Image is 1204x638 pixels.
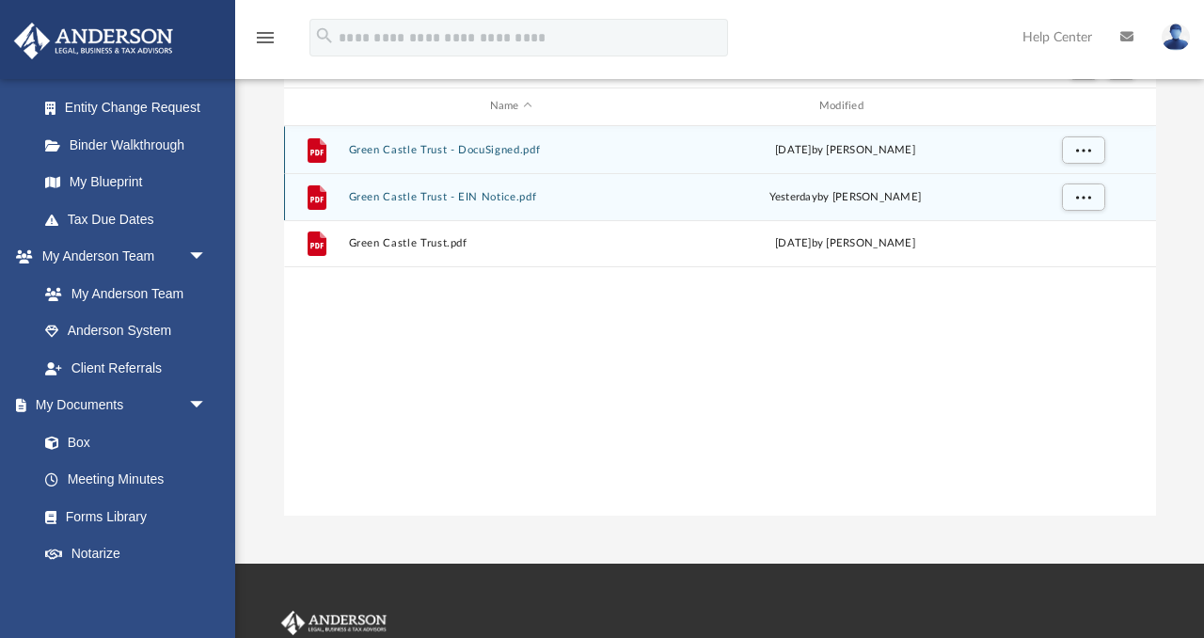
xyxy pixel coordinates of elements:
span: arrow_drop_down [188,238,226,277]
button: More options [1061,136,1104,164]
a: My Blueprint [26,164,226,201]
a: Meeting Minutes [26,461,226,499]
button: Green Castle Trust - EIN Notice.pdf [348,191,673,203]
a: menu [254,36,277,49]
img: User Pic [1162,24,1190,51]
a: Forms Library [26,498,216,535]
span: arrow_drop_down [188,387,226,425]
div: Modified [681,98,1007,115]
div: id [292,98,339,115]
span: arrow_drop_down [188,572,226,611]
button: Green Castle Trust - DocuSigned.pdf [348,144,673,156]
a: Anderson System [26,312,226,350]
div: Name [347,98,673,115]
a: My Anderson Team [26,275,216,312]
button: Green Castle Trust.pdf [348,237,673,249]
div: [DATE] by [PERSON_NAME] [682,141,1007,158]
div: by [PERSON_NAME] [682,188,1007,205]
a: My Documentsarrow_drop_down [13,387,226,424]
a: Entity Change Request [26,89,235,127]
span: yesterday [768,191,816,201]
a: Notarize [26,535,226,573]
a: Client Referrals [26,349,226,387]
a: Online Learningarrow_drop_down [13,572,226,610]
img: Anderson Advisors Platinum Portal [277,611,390,635]
a: My Anderson Teamarrow_drop_down [13,238,226,276]
button: More options [1061,183,1104,211]
i: menu [254,26,277,49]
i: search [314,25,335,46]
a: Binder Walkthrough [26,126,235,164]
a: Box [26,423,216,461]
img: Anderson Advisors Platinum Portal [8,23,179,59]
div: [DATE] by [PERSON_NAME] [682,235,1007,252]
a: Tax Due Dates [26,200,235,238]
div: id [1016,98,1148,115]
div: grid [284,126,1156,517]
